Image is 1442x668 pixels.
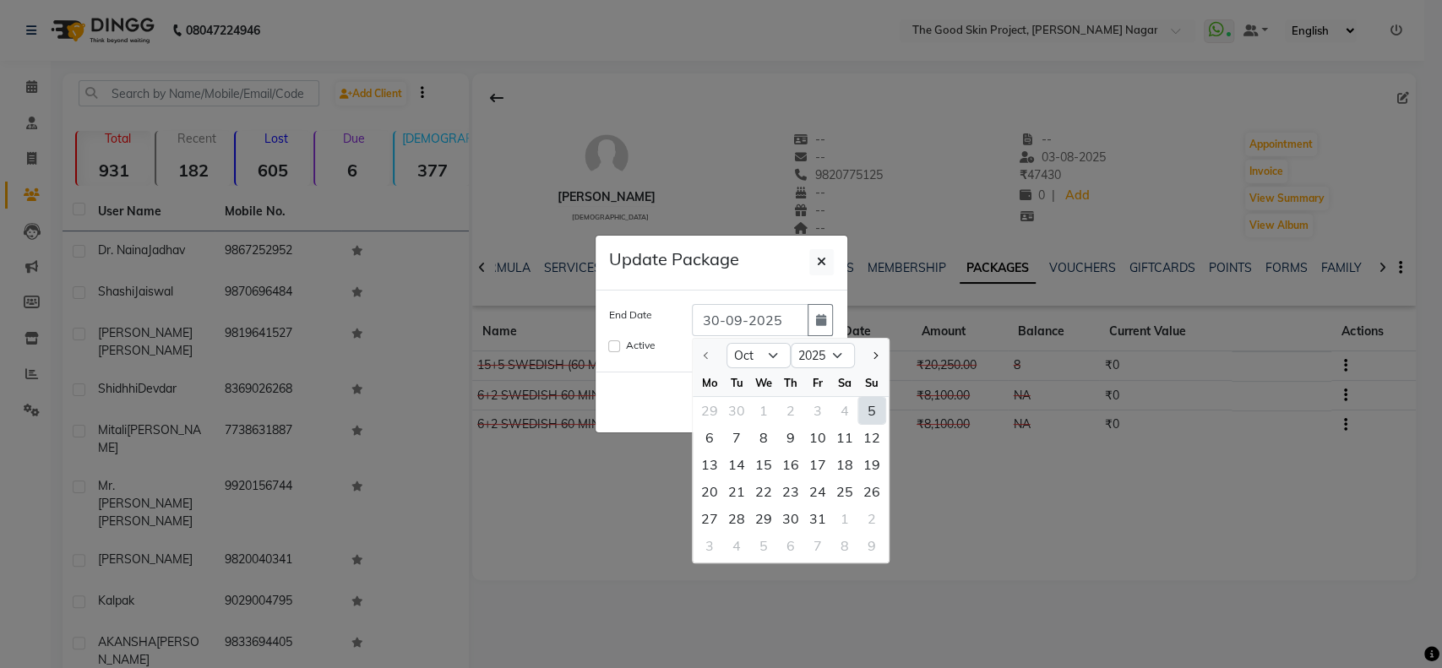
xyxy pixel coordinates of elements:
[804,451,831,478] div: 17
[804,532,831,559] div: Friday, November 7, 2025
[831,451,858,478] div: Saturday, October 18, 2025
[696,424,723,451] div: Monday, October 6, 2025
[858,451,885,478] div: Sunday, October 19, 2025
[609,307,652,323] label: End Date
[750,369,777,396] div: We
[696,505,723,532] div: Monday, October 27, 2025
[858,397,885,424] div: 5
[804,478,831,505] div: Friday, October 24, 2025
[804,424,831,451] div: Friday, October 10, 2025
[858,478,885,505] div: Sunday, October 26, 2025
[831,505,858,532] div: Saturday, November 1, 2025
[777,478,804,505] div: 23
[723,532,750,559] div: 4
[858,424,885,451] div: Sunday, October 12, 2025
[696,478,723,505] div: Monday, October 20, 2025
[777,532,804,559] div: Thursday, November 6, 2025
[750,424,777,451] div: 8
[858,369,885,396] div: Su
[696,451,723,478] div: 13
[750,478,777,505] div: 22
[609,249,739,269] h5: Update Package
[777,478,804,505] div: Thursday, October 23, 2025
[723,478,750,505] div: Tuesday, October 21, 2025
[726,343,791,368] select: Select month
[696,451,723,478] div: Monday, October 13, 2025
[804,451,831,478] div: Friday, October 17, 2025
[750,424,777,451] div: Wednesday, October 8, 2025
[777,505,804,532] div: 30
[723,478,750,505] div: 21
[696,532,723,559] div: 3
[831,424,858,451] div: Saturday, October 11, 2025
[723,424,750,451] div: 7
[858,478,885,505] div: 26
[804,369,831,396] div: Fr
[626,338,656,353] label: Active
[777,451,804,478] div: 16
[858,505,885,532] div: Sunday, November 2, 2025
[696,478,723,505] div: 20
[723,505,750,532] div: 28
[804,424,831,451] div: 10
[831,451,858,478] div: 18
[791,343,855,368] select: Select year
[858,532,885,559] div: Sunday, November 9, 2025
[723,369,750,396] div: Tu
[868,342,882,369] button: Next month
[804,505,831,532] div: Friday, October 31, 2025
[804,532,831,559] div: 7
[723,451,750,478] div: Tuesday, October 14, 2025
[858,451,885,478] div: 19
[723,424,750,451] div: Tuesday, October 7, 2025
[831,424,858,451] div: 11
[777,369,804,396] div: Th
[777,451,804,478] div: Thursday, October 16, 2025
[831,478,858,505] div: Saturday, October 25, 2025
[831,532,858,559] div: Saturday, November 8, 2025
[831,505,858,532] div: 1
[696,505,723,532] div: 27
[696,424,723,451] div: 6
[777,505,804,532] div: Thursday, October 30, 2025
[804,505,831,532] div: 31
[750,505,777,532] div: 29
[858,424,885,451] div: 12
[723,451,750,478] div: 14
[831,532,858,559] div: 8
[723,532,750,559] div: Tuesday, November 4, 2025
[696,532,723,559] div: Monday, November 3, 2025
[831,369,858,396] div: Sa
[858,397,885,424] div: Sunday, October 5, 2025
[804,478,831,505] div: 24
[723,505,750,532] div: Tuesday, October 28, 2025
[777,424,804,451] div: 9
[750,532,777,559] div: 5
[750,478,777,505] div: Wednesday, October 22, 2025
[750,451,777,478] div: 15
[777,424,804,451] div: Thursday, October 9, 2025
[858,532,885,559] div: 9
[696,369,723,396] div: Mo
[777,532,804,559] div: 6
[750,451,777,478] div: Wednesday, October 15, 2025
[858,505,885,532] div: 2
[750,505,777,532] div: Wednesday, October 29, 2025
[831,478,858,505] div: 25
[750,532,777,559] div: Wednesday, November 5, 2025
